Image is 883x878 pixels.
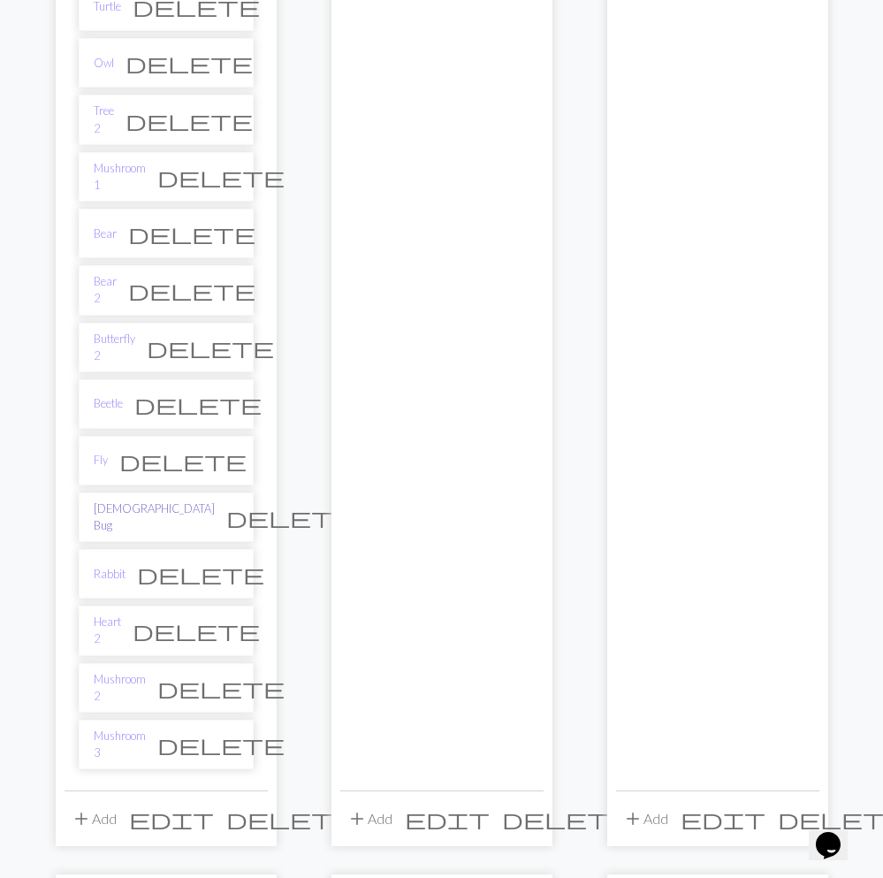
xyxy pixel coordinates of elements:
span: edit [681,806,765,831]
button: Add [340,802,399,836]
span: delete [157,676,285,700]
span: add [622,806,643,831]
a: Bear [94,225,117,242]
button: Delete chart [117,273,267,307]
button: Edit [674,802,772,836]
span: delete [126,108,253,133]
button: Delete chart [126,557,276,591]
button: Edit [123,802,220,836]
span: delete [147,335,274,360]
a: Butterfly 2 [94,331,135,364]
button: Delete chart [114,103,264,137]
span: delete [134,392,262,416]
a: Mushroom 2 [94,671,146,705]
a: Rabbit [94,566,126,583]
a: Owl [94,55,114,72]
button: Delete chart [215,500,365,534]
span: delete [126,50,253,75]
button: Delete [496,802,636,836]
i: Edit [405,808,490,829]
span: delete [157,164,285,189]
button: Delete chart [146,728,296,761]
span: delete [502,806,629,831]
button: Edit [399,802,496,836]
span: delete [133,618,260,643]
span: add [71,806,92,831]
span: edit [405,806,490,831]
span: edit [129,806,214,831]
span: delete [128,278,255,302]
a: Mushroom 1 [94,160,146,194]
a: Bear 2 [94,273,117,307]
span: delete [226,505,354,530]
button: Delete chart [146,160,296,194]
button: Delete [220,802,360,836]
span: delete [128,221,255,246]
a: Tree 2 [94,103,114,136]
a: Mushroom 3 [94,728,146,761]
span: delete [137,561,264,586]
a: Fly [94,452,108,469]
i: Edit [129,808,214,829]
span: delete [119,448,247,473]
button: Delete chart [114,46,264,80]
span: delete [226,806,354,831]
button: Delete chart [117,217,267,250]
a: Heart 2 [94,614,121,647]
button: Delete chart [135,331,285,364]
button: Delete chart [146,671,296,705]
button: Add [616,802,674,836]
iframe: chat widget [809,807,865,860]
button: Delete chart [108,444,258,477]
button: Delete chart [123,387,273,421]
button: Delete chart [121,614,271,647]
a: [DEMOGRAPHIC_DATA] Bug [94,500,215,534]
a: Beetle [94,395,123,412]
button: Add [65,802,123,836]
span: delete [157,732,285,757]
i: Edit [681,808,765,829]
span: add [346,806,368,831]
